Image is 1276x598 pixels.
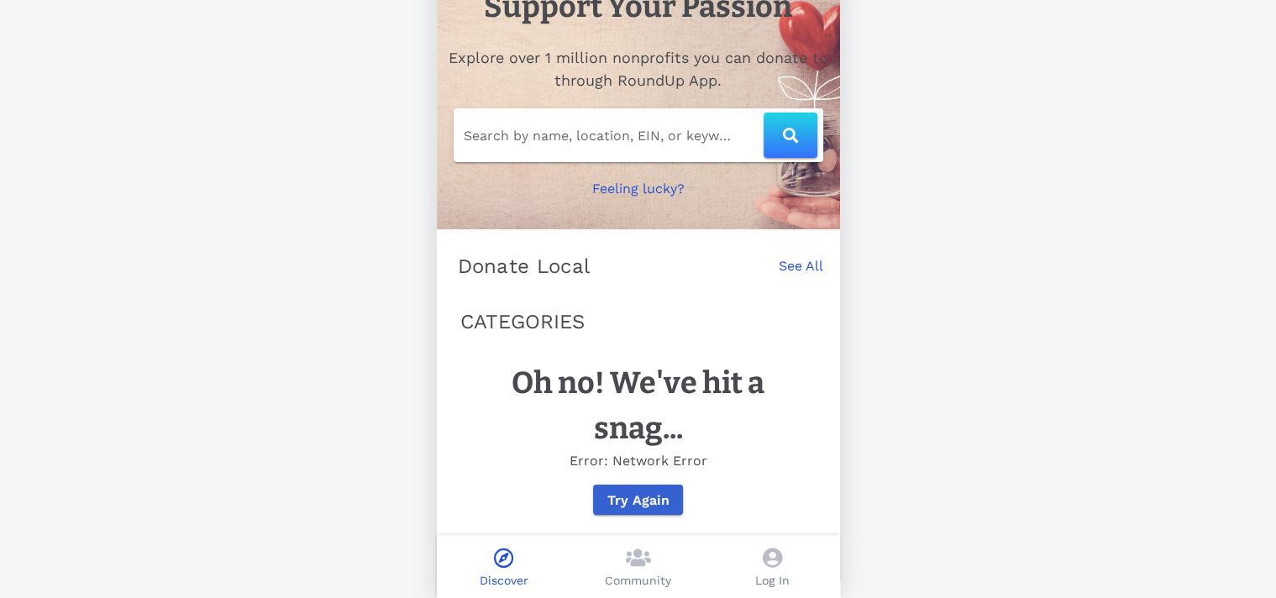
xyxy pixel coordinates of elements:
[460,307,817,337] p: CATEGORIES
[458,253,591,280] p: Donate Local
[606,492,670,508] span: Try Again
[755,572,790,590] p: Log In
[605,572,671,590] p: Community
[470,360,806,451] h1: Oh no! We've hit a snag...
[592,179,685,199] p: Feeling lucky?
[593,485,683,515] button: Try Again
[470,451,806,471] p: Error: Network Error
[779,256,823,293] a: See All
[480,572,528,590] p: Discover
[447,46,830,92] h2: Explore over 1 million nonprofits you can donate to through RoundUp App.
